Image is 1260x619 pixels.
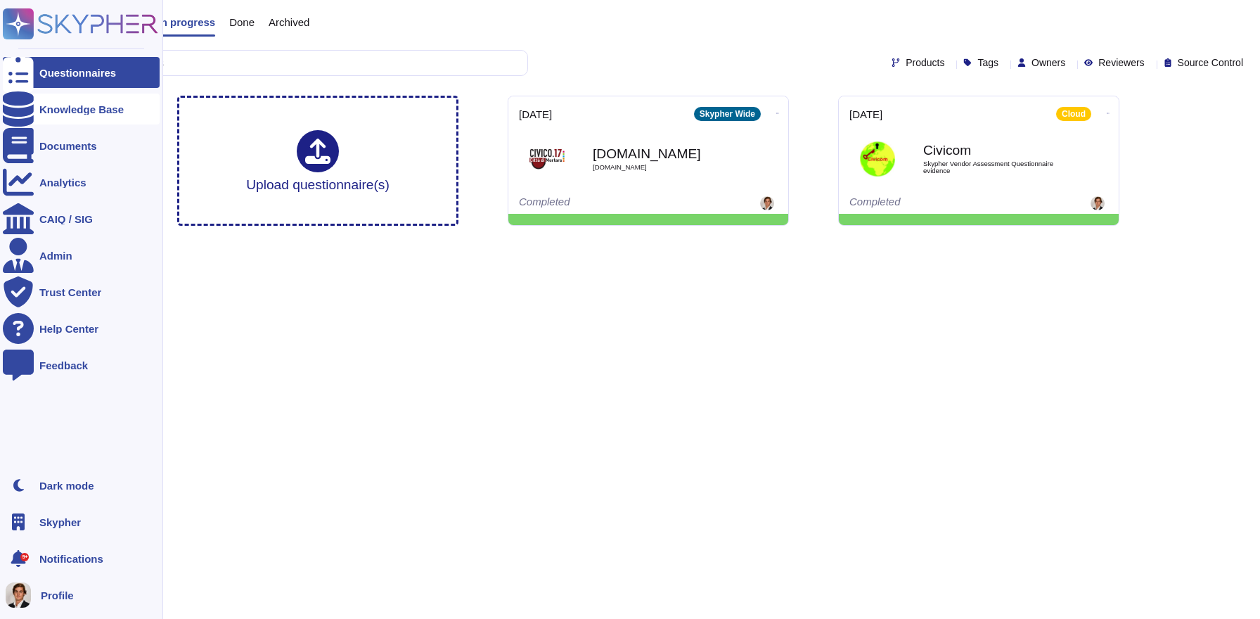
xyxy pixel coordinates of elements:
[3,94,160,125] a: Knowledge Base
[246,130,390,191] div: Upload questionnaire(s)
[39,480,94,491] div: Dark mode
[3,350,160,381] a: Feedback
[39,177,86,188] div: Analytics
[3,130,160,161] a: Documents
[760,196,774,210] img: user
[3,57,160,88] a: Questionnaires
[3,580,41,611] button: user
[1091,196,1105,210] img: user
[849,196,1022,210] div: Completed
[1098,58,1144,68] span: Reviewers
[56,51,527,75] input: Search by keywords
[3,167,160,198] a: Analytics
[977,58,998,68] span: Tags
[39,517,81,528] span: Skypher
[694,107,761,121] div: Skypher Wide
[39,68,116,78] div: Questionnaires
[593,164,733,171] span: [DOMAIN_NAME]
[229,17,255,27] span: Done
[41,590,74,601] span: Profile
[157,17,215,27] span: In progress
[1056,107,1091,121] div: Cloud
[39,214,93,224] div: CAIQ / SIG
[39,287,101,298] div: Trust Center
[39,104,124,115] div: Knowledge Base
[3,240,160,271] a: Admin
[269,17,309,27] span: Archived
[593,147,733,160] b: [DOMAIN_NAME]
[1178,58,1243,68] span: Source Control
[519,109,552,120] span: [DATE]
[3,203,160,234] a: CAIQ / SIG
[39,360,88,371] div: Feedback
[39,324,98,334] div: Help Center
[20,553,29,561] div: 9+
[39,554,103,564] span: Notifications
[1031,58,1065,68] span: Owners
[923,143,1064,157] b: Civicom
[923,160,1064,174] span: Skypher Vendor Assessment Questionnaire evidence
[3,276,160,307] a: Trust Center
[3,313,160,344] a: Help Center
[849,109,882,120] span: [DATE]
[6,582,31,608] img: user
[860,141,895,177] img: Logo
[519,196,691,210] div: Completed
[39,250,72,261] div: Admin
[39,141,97,151] div: Documents
[906,58,944,68] span: Products
[529,141,565,177] img: Logo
